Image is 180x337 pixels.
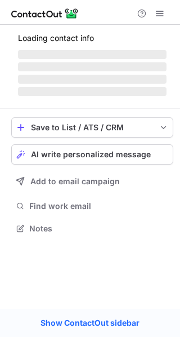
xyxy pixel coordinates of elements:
[29,315,151,331] a: Show ContactOut sidebar
[11,198,173,214] button: Find work email
[18,50,166,59] span: ‌
[11,7,79,20] img: ContactOut v5.3.10
[29,224,169,234] span: Notes
[11,221,173,236] button: Notes
[30,177,120,186] span: Add to email campaign
[29,201,169,211] span: Find work email
[11,171,173,192] button: Add to email campaign
[11,144,173,165] button: AI write personalized message
[18,62,166,71] span: ‌
[18,75,166,84] span: ‌
[31,150,151,159] span: AI write personalized message
[18,87,166,96] span: ‌
[31,123,154,132] div: Save to List / ATS / CRM
[18,34,166,43] p: Loading contact info
[11,117,173,138] button: save-profile-one-click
